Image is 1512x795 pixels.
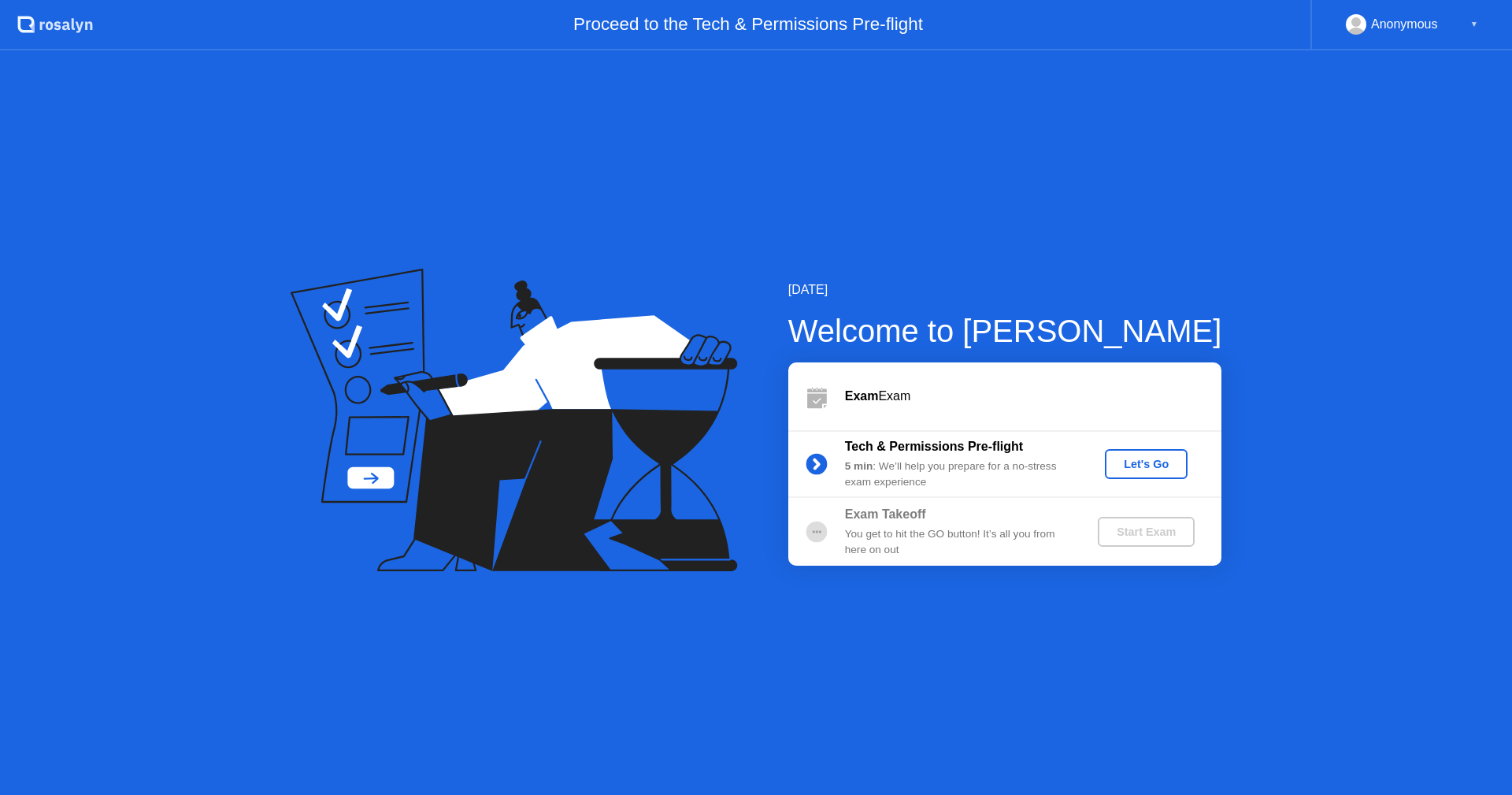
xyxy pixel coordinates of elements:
b: Exam [845,389,879,403]
b: Tech & Permissions Pre-flight [845,440,1023,453]
button: Start Exam [1098,517,1195,547]
b: 5 min [845,460,873,472]
div: [DATE] [788,280,1222,299]
div: ▼ [1470,14,1478,35]
b: Exam Takeoff [845,507,926,521]
div: Start Exam [1104,526,1188,538]
div: Exam [845,387,1221,406]
div: : We’ll help you prepare for a no-stress exam experience [845,459,1072,491]
div: Welcome to [PERSON_NAME] [788,307,1222,355]
div: Anonymous [1371,14,1438,35]
div: You get to hit the GO button! It’s all you from here on out [845,526,1072,559]
div: Let's Go [1111,458,1181,470]
button: Let's Go [1105,449,1188,479]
